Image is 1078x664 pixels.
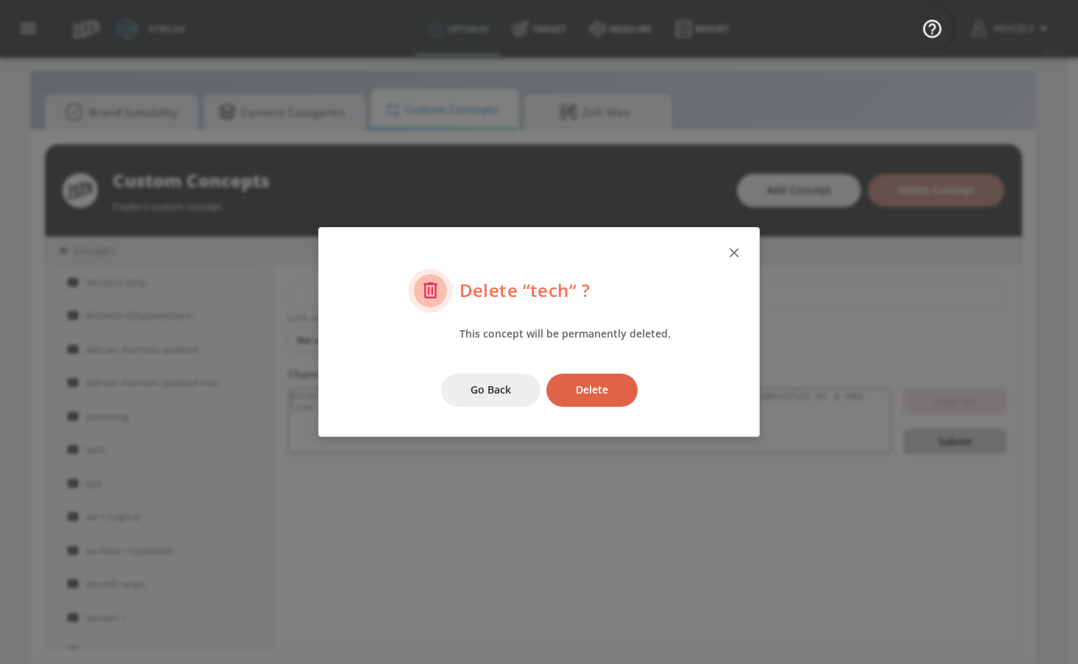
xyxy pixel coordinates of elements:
span: Delete [576,381,608,399]
h5: Delete “ tech “ ? [459,280,591,301]
button: Delete [546,374,638,407]
span: Go Back [471,381,511,399]
button: Go Back [441,374,540,407]
div: This concept will be permanently deleted. [459,324,671,344]
button: Open Resource Center [912,7,953,49]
